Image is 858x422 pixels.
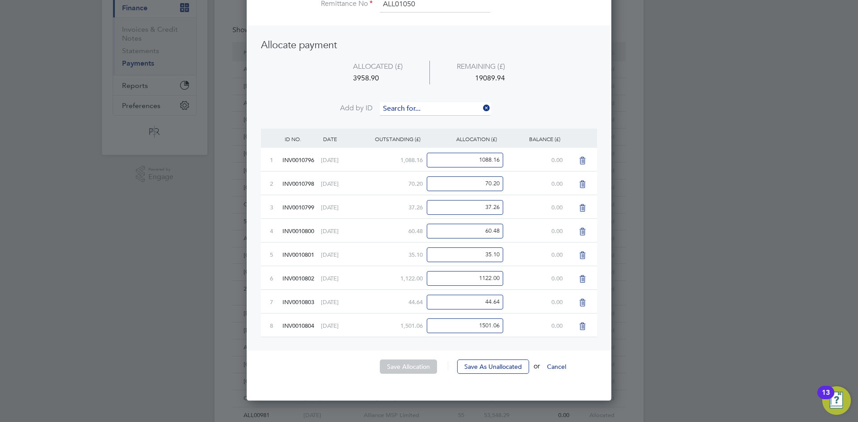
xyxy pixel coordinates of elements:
[499,313,563,337] div: 0.00
[359,219,422,242] div: 60.48
[321,242,359,266] div: [DATE]
[282,171,320,195] div: INV0010798
[261,359,597,383] li: or
[321,313,359,337] div: [DATE]
[326,61,429,73] div: ALLOCATED (£)
[380,102,490,116] input: Search for...
[282,242,320,266] div: INV0010801
[822,386,851,415] button: Open Resource Center, 13 new notifications
[321,266,359,289] div: [DATE]
[282,148,320,171] div: INV0010796
[429,61,532,73] div: REMAINING (£)
[270,266,282,289] div: 6
[321,171,359,195] div: [DATE]
[499,148,563,171] div: 0.00
[321,129,359,149] div: DATE
[499,195,563,218] div: 0.00
[457,359,529,374] button: Save As Unallocated
[499,129,563,149] div: BALANCE (£)
[321,219,359,242] div: [DATE]
[321,195,359,218] div: [DATE]
[359,195,422,218] div: 37.26
[380,359,437,374] button: Save Allocation
[359,171,422,195] div: 70.20
[326,72,429,84] div: 3958.90
[429,72,532,84] div: 19089.94
[499,171,563,195] div: 0.00
[270,195,282,218] div: 3
[261,39,597,52] h3: Allocate payment
[359,129,422,149] div: OUTSTANDING (£)
[321,290,359,313] div: [DATE]
[282,290,320,313] div: INV0010803
[359,242,422,266] div: 35.10
[270,242,282,266] div: 5
[282,129,320,149] div: ID NO.
[359,313,422,337] div: 1,501.06
[270,313,282,337] div: 8
[499,266,563,289] div: 0.00
[270,219,282,242] div: 4
[282,195,320,218] div: INV0010799
[270,148,282,171] div: 1
[321,148,359,171] div: [DATE]
[423,129,499,149] div: ALLOCATION (£)
[540,359,573,374] button: Cancel
[270,290,282,313] div: 7
[359,290,422,313] div: 44.64
[499,242,563,266] div: 0.00
[270,171,282,195] div: 2
[282,313,320,337] div: INV0010804
[359,148,422,171] div: 1,088.16
[282,219,320,242] div: INV0010800
[499,219,563,242] div: 0.00
[359,266,422,289] div: 1,122.00
[499,290,563,313] div: 0.00
[340,104,373,113] span: Add by ID
[282,266,320,289] div: INV0010802
[822,393,830,404] div: 13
